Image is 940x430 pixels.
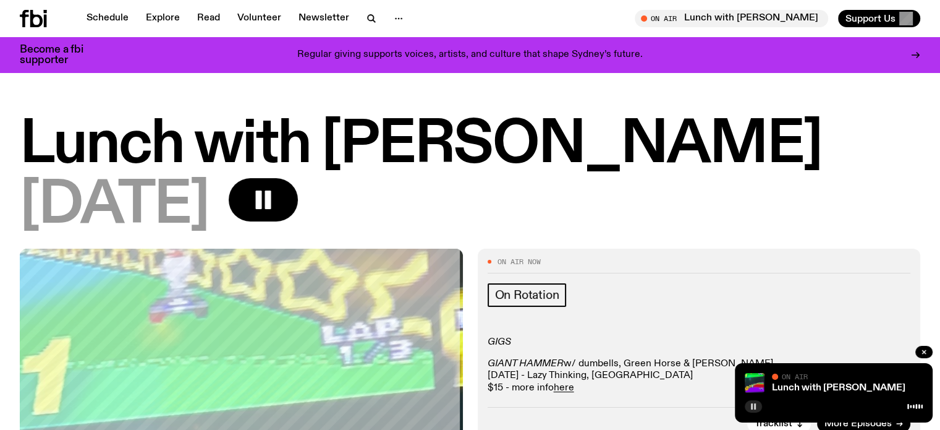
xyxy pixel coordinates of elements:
a: Schedule [79,10,136,27]
span: On Air Now [498,259,541,265]
a: On Rotation [488,283,567,307]
button: Support Us [838,10,920,27]
a: Lunch with [PERSON_NAME] [772,383,905,393]
a: Volunteer [230,10,289,27]
em: GIGS [488,337,511,347]
span: Support Us [845,13,896,24]
span: Tracklist [755,419,792,428]
button: On AirLunch with [PERSON_NAME] [635,10,828,27]
span: On Air [782,372,808,381]
a: here [554,383,574,393]
a: Explore [138,10,187,27]
a: Newsletter [291,10,357,27]
a: Read [190,10,227,27]
em: GIANT HAMMER [488,359,564,369]
h1: Lunch with [PERSON_NAME] [20,118,920,173]
span: [DATE] [20,178,209,234]
p: w/ dumbells, Green Horse & [PERSON_NAME] [DATE] - Lazy Thinking, [GEOGRAPHIC_DATA] $15 - more info [488,358,911,394]
span: On Rotation [495,288,559,302]
p: Regular giving supports voices, artists, and culture that shape Sydney’s future. [297,49,643,61]
h3: Become a fbi supporter [20,45,99,66]
span: More Episodes [824,419,892,428]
